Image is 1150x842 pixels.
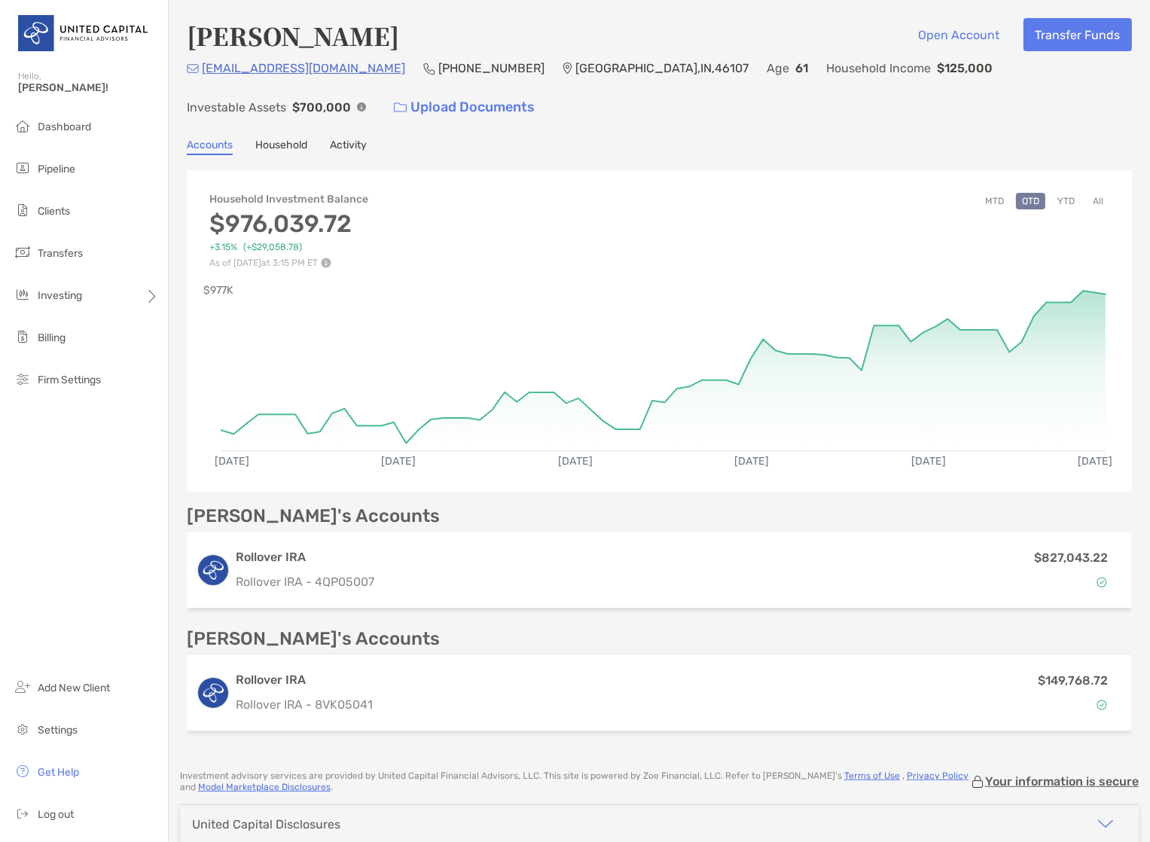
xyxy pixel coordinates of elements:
[203,285,233,297] text: $977K
[767,59,789,78] p: Age
[330,139,367,155] a: Activity
[423,63,435,75] img: Phone Icon
[14,328,32,346] img: billing icon
[38,808,74,821] span: Log out
[292,98,351,117] p: $700,000
[1016,193,1045,209] button: QTD
[381,455,416,468] text: [DATE]
[38,724,78,737] span: Settings
[187,139,233,155] a: Accounts
[558,455,593,468] text: [DATE]
[563,63,572,75] img: Location Icon
[180,770,970,793] p: Investment advisory services are provided by United Capital Financial Advisors, LLC . This site i...
[1023,18,1132,51] button: Transfer Funds
[202,59,405,78] p: [EMAIL_ADDRESS][DOMAIN_NAME]
[236,671,825,689] h3: Rollover IRA
[236,548,825,566] h3: Rollover IRA
[187,630,440,648] p: [PERSON_NAME]'s Accounts
[911,455,946,468] text: [DATE]
[844,770,900,781] a: Terms of Use
[14,370,32,388] img: firm-settings icon
[18,81,159,94] span: [PERSON_NAME]!
[236,695,825,714] p: Rollover IRA - 8VK05041
[795,59,808,78] p: 61
[14,285,32,304] img: investing icon
[14,678,32,696] img: add_new_client icon
[215,455,249,468] text: [DATE]
[937,59,993,78] p: $125,000
[38,766,79,779] span: Get Help
[38,331,66,344] span: Billing
[1097,815,1115,833] img: icon arrow
[1097,577,1107,587] img: Account Status icon
[187,64,199,73] img: Email Icon
[209,193,368,206] h4: Household Investment Balance
[236,572,825,591] p: Rollover IRA - 4QP05007
[384,91,544,124] a: Upload Documents
[14,117,32,135] img: dashboard icon
[14,804,32,822] img: logout icon
[38,163,75,175] span: Pipeline
[826,59,931,78] p: Household Income
[575,59,749,78] p: [GEOGRAPHIC_DATA] , IN , 46107
[14,243,32,261] img: transfers icon
[985,774,1139,789] p: Your information is secure
[907,18,1011,51] button: Open Account
[907,770,969,781] a: Privacy Policy
[14,720,32,738] img: settings icon
[38,682,110,694] span: Add New Client
[187,98,286,117] p: Investable Assets
[438,59,544,78] p: [PHONE_NUMBER]
[1087,193,1109,209] button: All
[1034,548,1108,567] p: $827,043.22
[979,193,1010,209] button: MTD
[734,455,769,468] text: [DATE]
[394,102,407,113] img: button icon
[198,782,331,792] a: Model Marketplace Disclosures
[187,507,440,526] p: [PERSON_NAME]'s Accounts
[38,247,83,260] span: Transfers
[38,121,91,133] span: Dashboard
[255,139,307,155] a: Household
[198,555,228,585] img: logo account
[1051,193,1081,209] button: YTD
[321,258,331,268] img: Performance Info
[357,102,366,111] img: Info Icon
[198,678,228,708] img: logo account
[14,159,32,177] img: pipeline icon
[38,205,70,218] span: Clients
[18,6,150,60] img: United Capital Logo
[192,817,340,831] div: United Capital Disclosures
[209,209,368,238] h3: $976,039.72
[1038,671,1108,690] p: $149,768.72
[209,258,368,268] p: As of [DATE] at 3:15 PM ET
[187,18,399,53] h4: [PERSON_NAME]
[38,289,82,302] span: Investing
[14,201,32,219] img: clients icon
[14,762,32,780] img: get-help icon
[243,242,302,253] span: ( +$29,058.78 )
[38,374,101,386] span: Firm Settings
[1097,700,1107,710] img: Account Status icon
[1078,455,1112,468] text: [DATE]
[209,242,237,253] span: +3.15%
